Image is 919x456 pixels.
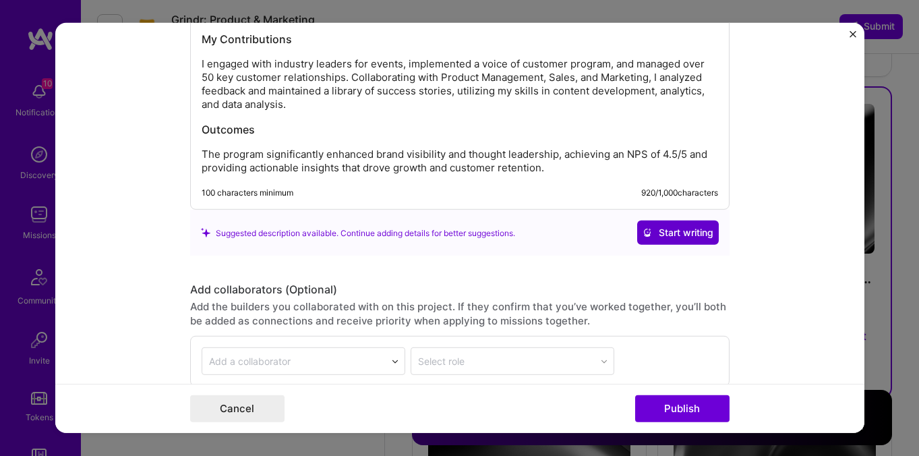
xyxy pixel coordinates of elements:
[637,221,719,245] button: Start writing
[201,226,515,240] div: Suggested description available. Continue adding details for better suggestions.
[641,188,718,198] div: 920 / 1,000 characters
[850,31,856,45] button: Close
[202,32,718,47] h3: My Contributions
[190,395,285,422] button: Cancel
[643,228,652,237] i: icon CrystalBallWhite
[202,188,293,198] div: 100 characters minimum
[201,228,210,237] i: icon SuggestedTeams
[190,283,730,297] div: Add collaborators (Optional)
[202,148,718,175] p: The program significantly enhanced brand visibility and thought leadership, achieving an NPS of 4...
[190,300,730,328] div: Add the builders you collaborated with on this project. If they confirm that you’ve worked togeth...
[635,395,730,422] button: Publish
[391,358,399,366] img: drop icon
[643,226,713,239] span: Start writing
[202,57,718,111] p: I engaged with industry leaders for events, implemented a voice of customer program, and managed ...
[209,354,291,368] div: Add a collaborator
[202,122,718,137] h3: Outcomes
